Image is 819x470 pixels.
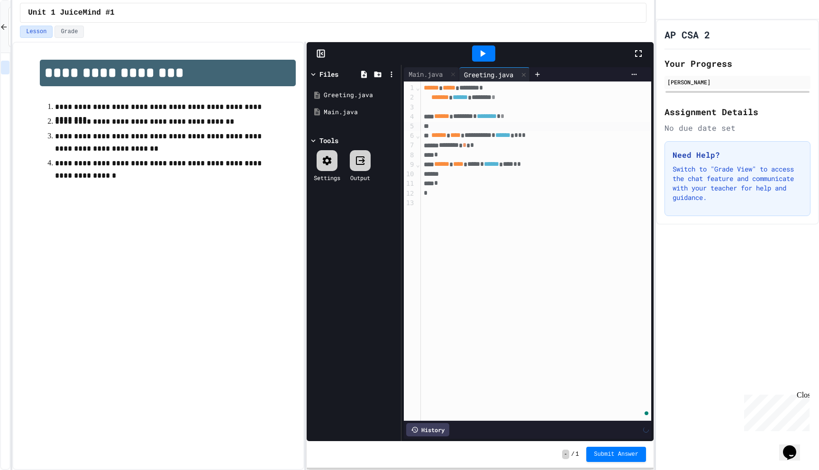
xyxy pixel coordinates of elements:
div: 8 [404,151,416,160]
h2: Assignment Details [664,105,810,118]
div: Main.java [404,69,447,79]
h3: Need Help? [673,149,802,161]
div: No due date set [664,122,810,134]
span: Unit 1 JuiceMind #1 [28,7,114,18]
div: [PERSON_NAME] [667,78,808,86]
button: Lesson [20,26,53,38]
div: Main.java [404,67,459,81]
h1: AP CSA 2 [664,28,710,41]
div: Main.java [324,108,398,117]
button: Submit Answer [586,447,646,462]
span: Submit Answer [594,451,638,458]
div: Settings [314,173,340,182]
div: To enrich screen reader interactions, please activate Accessibility in Grammarly extension settings [421,81,651,421]
span: / [571,451,574,458]
iframe: chat widget [740,391,810,431]
div: 5 [404,122,416,131]
iframe: chat widget [779,432,810,461]
span: Fold line [416,161,420,168]
div: 3 [404,103,416,112]
div: Greeting.java [459,70,518,80]
h2: Your Progress [664,57,810,70]
span: 1 [575,451,579,458]
p: Switch to "Grade View" to access the chat feature and communicate with your teacher for help and ... [673,164,802,202]
div: History [406,423,449,436]
div: 12 [404,189,416,199]
div: 7 [404,141,416,150]
div: Greeting.java [459,67,530,81]
div: Chat with us now!Close [4,4,65,60]
div: Greeting.java [324,90,398,100]
div: Files [319,69,338,79]
div: 11 [404,179,416,189]
div: 13 [404,199,416,208]
div: Tools [319,136,338,145]
div: Output [350,173,370,182]
span: Fold line [416,132,420,139]
div: 2 [404,93,416,102]
div: 10 [404,170,416,179]
div: 1 [404,83,416,93]
div: 6 [404,131,416,141]
span: - [562,450,569,459]
div: 4 [404,112,416,122]
span: Fold line [416,84,420,91]
div: 9 [404,160,416,170]
button: Grade [55,26,84,38]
